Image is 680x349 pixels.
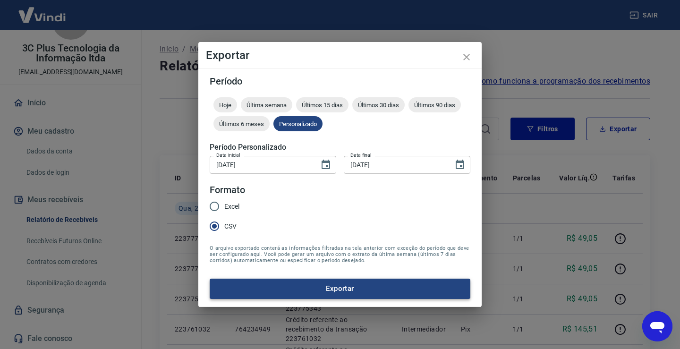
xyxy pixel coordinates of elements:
[352,102,405,109] span: Últimos 30 dias
[210,143,470,152] h5: Período Personalizado
[408,97,461,112] div: Últimos 90 dias
[408,102,461,109] span: Últimos 90 dias
[296,97,348,112] div: Últimos 15 dias
[213,120,270,128] span: Últimos 6 meses
[455,46,478,68] button: close
[213,116,270,131] div: Últimos 6 meses
[350,152,372,159] label: Data final
[296,102,348,109] span: Últimos 15 dias
[450,155,469,174] button: Choose date, selected date is 20 de ago de 2025
[210,77,470,86] h5: Período
[241,97,292,112] div: Última semana
[210,245,470,264] span: O arquivo exportado conterá as informações filtradas na tela anterior com exceção do período que ...
[210,156,313,173] input: DD/MM/YYYY
[210,183,245,197] legend: Formato
[216,152,240,159] label: Data inicial
[210,279,470,298] button: Exportar
[273,116,323,131] div: Personalizado
[241,102,292,109] span: Última semana
[224,202,239,212] span: Excel
[344,156,447,173] input: DD/MM/YYYY
[642,311,672,341] iframe: Botão para abrir a janela de mensagens
[213,102,237,109] span: Hoje
[206,50,474,61] h4: Exportar
[352,97,405,112] div: Últimos 30 dias
[213,97,237,112] div: Hoje
[316,155,335,174] button: Choose date, selected date is 20 de ago de 2025
[273,120,323,128] span: Personalizado
[224,221,237,231] span: CSV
